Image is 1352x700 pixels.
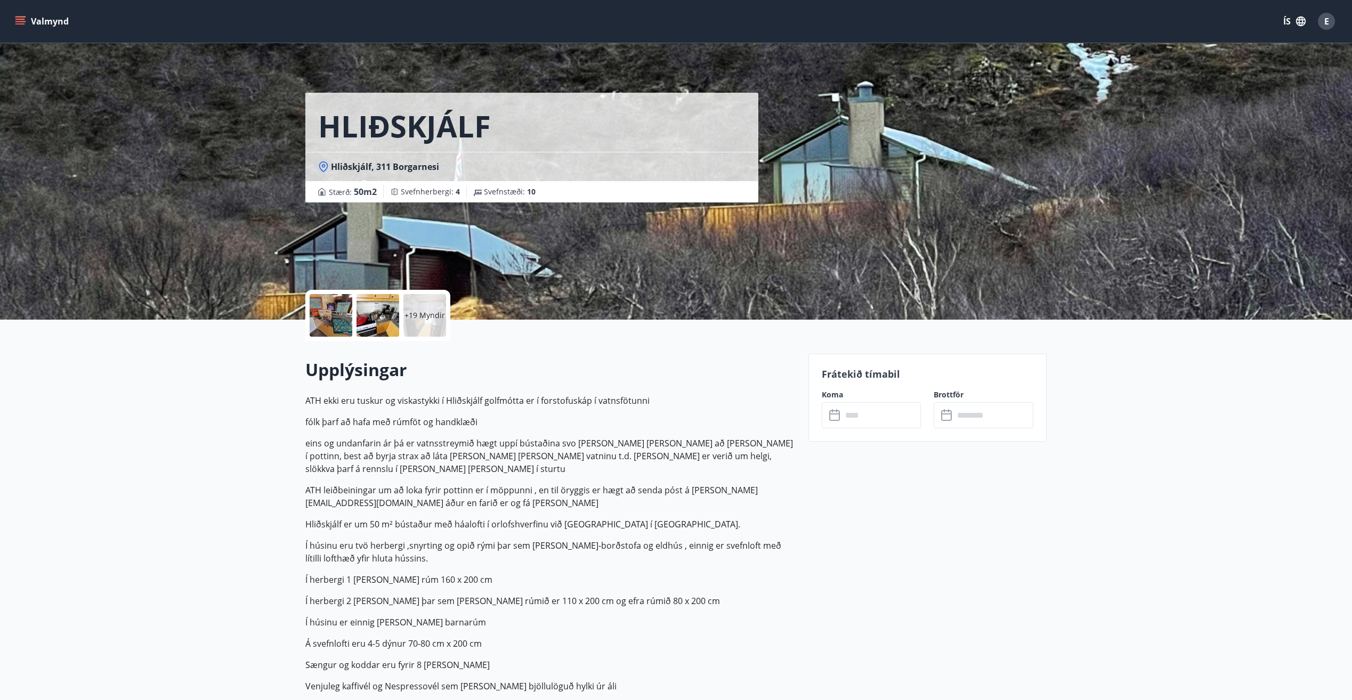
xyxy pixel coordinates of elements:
[305,358,796,381] h2: Upplýsingar
[305,416,796,428] p: fólk þarf að hafa með rúmföt og handklæði
[305,539,796,565] p: Í húsinu eru tvö herbergi ,snyrting og opið rými þar sem [PERSON_NAME]-borðstofa og eldhús , einn...
[305,680,796,693] p: Venjuleg kaffivél og Nespressovél sem [PERSON_NAME] bjöllulöguð hylki úr áli
[305,595,796,607] p: Í herbergi 2 [PERSON_NAME] þar sem [PERSON_NAME] rúmið er 110 x 200 cm og efra rúmið 80 x 200 cm
[305,616,796,629] p: Í húsinu er einnig [PERSON_NAME] barnarúm
[305,518,796,531] p: Hliðskjálf er um 50 m² bústaður með háalofti í orlofshverfinu við [GEOGRAPHIC_DATA] í [GEOGRAPHIC...
[401,186,460,197] span: Svefnherbergi :
[456,186,460,197] span: 4
[331,161,439,173] span: Hliðskjálf, 311 Borgarnesi
[305,394,796,407] p: ATH ekki eru tuskur og viskastykki í Hliðskjálf golfmótta er í forstofuskáp í vatnsfötunni
[822,389,921,400] label: Koma
[305,637,796,650] p: Á svefnlofti eru 4-5 dýnur 70-80 cm x 200 cm
[484,186,536,197] span: Svefnstæði :
[305,573,796,586] p: Í herbergi 1 [PERSON_NAME] rúm 160 x 200 cm
[305,658,796,671] p: Sængur og koddar eru fyrir 8 [PERSON_NAME]
[1324,15,1329,27] span: E
[318,105,491,146] h1: HLIÐSKJÁLF
[934,389,1033,400] label: Brottför
[1314,9,1339,34] button: E
[404,310,445,321] p: +19 Myndir
[822,367,1034,381] p: Frátekið tímabil
[13,12,73,31] button: menu
[305,437,796,475] p: eins og undanfarin ár þá er vatnsstreymið hægt uppí bústaðina svo [PERSON_NAME] [PERSON_NAME] að ...
[527,186,536,197] span: 10
[329,185,377,198] span: Stærð :
[1277,12,1311,31] button: ÍS
[354,186,377,198] span: 50 m2
[305,484,796,509] p: ATH leiðbeiningar um að loka fyrir pottinn er í möppunni , en til öryggis er hægt að senda póst á...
